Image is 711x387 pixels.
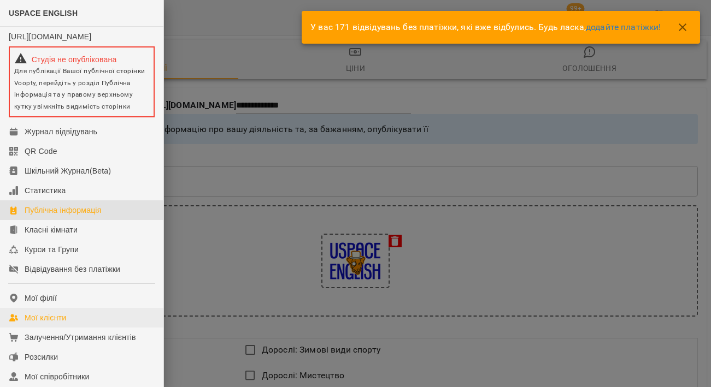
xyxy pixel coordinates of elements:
span: Для публікації Вашої публічної сторінки Voopty, перейдіть у розділ Публічна інформація та у право... [14,67,145,110]
div: Журнал відвідувань [25,126,97,137]
div: Шкільний Журнал(Beta) [25,165,111,176]
div: Залучення/Утримання клієнтів [25,332,136,343]
div: Мої співробітники [25,371,90,382]
div: Розсилки [25,352,58,362]
div: Класні кімнати [25,224,78,235]
div: Мої клієнти [25,312,66,323]
div: Відвідування без платіжки [25,264,120,275]
div: Курси та Групи [25,244,79,255]
a: додайте платіжки! [586,22,661,32]
div: QR Code [25,146,57,157]
div: Публічна інформація [25,205,101,216]
span: USPACE ENGLISH [9,9,78,17]
div: Студія не опублікована [14,52,149,65]
a: [URL][DOMAIN_NAME] [9,32,91,41]
div: Статистика [25,185,66,196]
p: У вас 171 відвідувань без платіжки, які вже відбулись. Будь ласка, [310,21,661,34]
div: Мої філії [25,293,57,303]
